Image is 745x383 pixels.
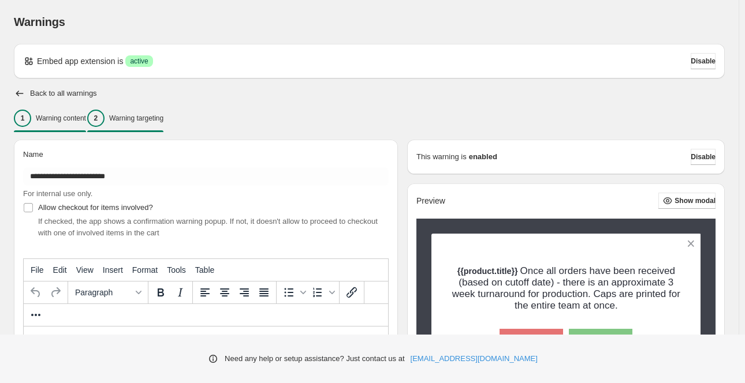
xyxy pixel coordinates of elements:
span: Disable [691,152,716,162]
button: Redo [46,283,65,302]
p: Warning targeting [109,114,163,123]
button: OK [569,329,632,354]
span: For internal use only. [23,189,92,198]
div: 1 [14,110,31,127]
span: Allow checkout for items involved? [38,203,153,212]
p: Embed app extension is [37,55,123,67]
button: Italic [170,283,190,302]
button: Undo [26,283,46,302]
span: Insert [103,265,123,275]
span: Name [23,150,43,159]
span: Once all orders have been received (based on cutoff date) - there is an approximate 3 week turnar... [452,265,680,311]
iframe: Rich Text Area [24,326,388,363]
button: Insert/edit link [342,283,362,302]
p: Warning content [36,114,86,123]
p: This warning is [416,151,467,163]
span: Format [132,265,158,275]
span: Paragraph [75,288,132,297]
button: Align center [215,283,234,302]
strong: enabled [469,151,497,163]
div: 2 [87,110,105,127]
h2: Back to all warnings [30,89,97,98]
span: Table [195,265,214,275]
button: Disable [691,53,716,69]
h2: Preview [416,196,445,206]
button: Disable [691,149,716,165]
button: Show modal [658,193,716,209]
div: Numbered list [308,283,337,302]
span: Edit [53,265,67,275]
button: 1Warning content [14,106,86,130]
span: active [130,57,148,66]
button: 2Warning targeting [87,106,163,130]
span: File [31,265,44,275]
button: Justify [254,283,274,302]
span: Warnings [14,16,65,28]
a: [EMAIL_ADDRESS][DOMAIN_NAME] [411,353,538,365]
body: Rich Text Area. Press ALT-0 for help. [5,9,360,42]
button: More... [26,305,46,325]
span: Tools [167,265,186,275]
span: View [76,265,94,275]
strong: {{product.title}} [457,266,518,276]
button: Formats [70,283,146,302]
button: Align right [234,283,254,302]
button: Align left [195,283,215,302]
button: Bold [151,283,170,302]
span: If checked, the app shows a confirmation warning popup. If not, it doesn't allow to proceed to ch... [38,217,378,237]
span: Show modal [675,196,716,205]
button: Cancel [500,329,563,354]
span: Disable [691,57,716,66]
div: Bullet list [279,283,308,302]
